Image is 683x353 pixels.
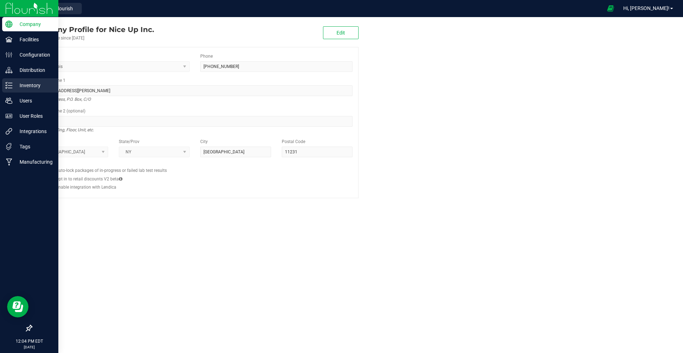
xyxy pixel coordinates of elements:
p: Inventory [12,81,55,90]
inline-svg: Company [5,21,12,28]
label: Opt in to retail discounts V2 beta [56,176,122,182]
inline-svg: Inventory [5,82,12,89]
inline-svg: Configuration [5,51,12,58]
i: Suite, Building, Floor, Unit, etc. [37,126,94,134]
p: [DATE] [3,344,55,350]
div: Nice Up Inc. [31,24,154,35]
label: Phone [200,53,213,59]
p: Integrations [12,127,55,136]
inline-svg: Integrations [5,128,12,135]
span: Edit [337,30,345,36]
label: State/Prov [119,138,139,145]
inline-svg: Users [5,97,12,104]
inline-svg: Manufacturing [5,158,12,165]
p: Users [12,96,55,105]
h2: Configs [37,163,353,167]
iframe: Resource center [7,296,28,317]
p: Company [12,20,55,28]
span: Hi, [PERSON_NAME]! [623,5,669,11]
label: Postal Code [282,138,305,145]
label: Address Line 2 (optional) [37,108,85,114]
p: Facilities [12,35,55,44]
label: Enable integration with Lendica [56,184,116,190]
i: Street address, P.O. Box, C/O [37,95,91,104]
input: Postal Code [282,147,353,157]
p: 12:04 PM EDT [3,338,55,344]
p: Manufacturing [12,158,55,166]
p: Tags [12,142,55,151]
p: User Roles [12,112,55,120]
input: (123) 456-7890 [200,61,353,72]
inline-svg: Distribution [5,67,12,74]
label: City [200,138,208,145]
span: Open Ecommerce Menu [603,1,619,15]
button: Edit [323,26,359,39]
input: Address [37,85,353,96]
inline-svg: Tags [5,143,12,150]
label: Auto-lock packages of in-progress or failed lab test results [56,167,167,174]
p: Configuration [12,51,55,59]
p: Distribution [12,66,55,74]
div: Account active since [DATE] [31,35,154,41]
input: Suite, Building, Unit, etc. [37,116,353,127]
inline-svg: User Roles [5,112,12,120]
input: City [200,147,271,157]
inline-svg: Facilities [5,36,12,43]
